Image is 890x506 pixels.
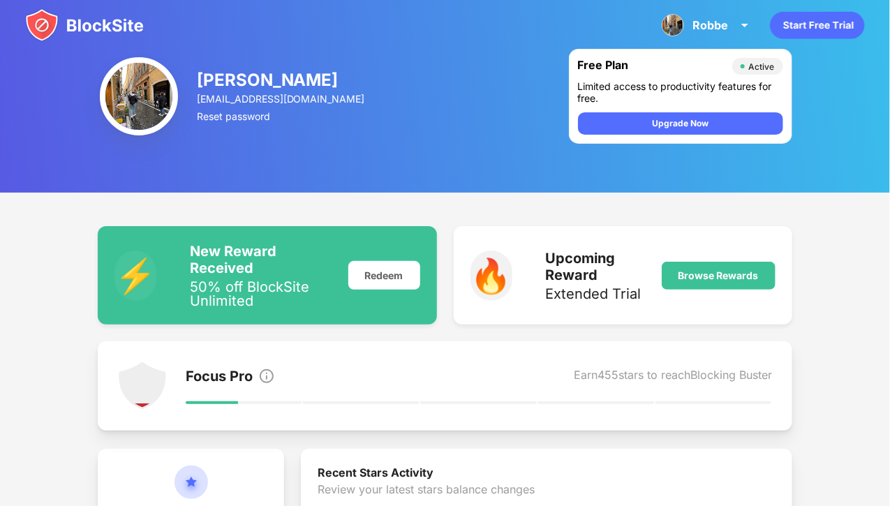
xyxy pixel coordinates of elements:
[348,261,420,290] div: Redeem
[114,251,156,301] div: ⚡️
[770,11,865,39] div: animation
[574,368,773,387] div: Earn 455 stars to reach Blocking Buster
[652,117,709,131] div: Upgrade Now
[190,280,331,308] div: 50% off BlockSite Unlimited
[470,251,512,301] div: 🔥
[197,110,367,122] div: Reset password
[318,466,776,482] div: Recent Stars Activity
[662,14,684,36] img: ACg8ocKFFKcWgqTNB2E-Jjz8TUIFA3AoteKY7bmfJWJiB4ab1xKeUCmE=s96-c
[749,61,775,72] div: Active
[692,18,728,32] div: Robbe
[197,70,367,90] div: [PERSON_NAME]
[197,93,367,105] div: [EMAIL_ADDRESS][DOMAIN_NAME]
[678,270,759,281] div: Browse Rewards
[546,287,645,301] div: Extended Trial
[186,368,253,387] div: Focus Pro
[25,8,144,42] img: blocksite-icon.svg
[258,368,275,385] img: info.svg
[100,57,178,135] img: ACg8ocKFFKcWgqTNB2E-Jjz8TUIFA3AoteKY7bmfJWJiB4ab1xKeUCmE=s96-c
[117,361,168,411] img: points-level-1.svg
[546,250,645,283] div: Upcoming Reward
[578,80,783,104] div: Limited access to productivity features for free.
[190,243,331,276] div: New Reward Received
[578,58,725,75] div: Free Plan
